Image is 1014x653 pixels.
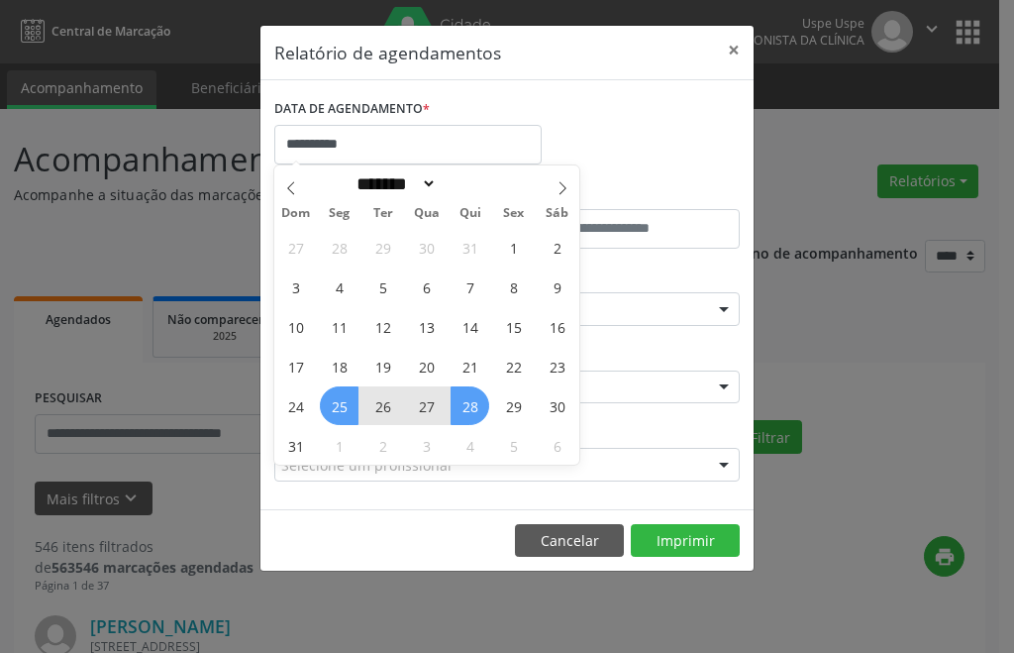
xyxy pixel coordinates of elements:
span: Agosto 13, 2025 [407,307,446,346]
span: Julho 31, 2025 [451,228,489,267]
label: ATÉ [512,178,740,209]
span: Julho 27, 2025 [276,228,315,267]
span: Julho 28, 2025 [320,228,358,267]
span: Setembro 4, 2025 [451,426,489,465]
span: Agosto 16, 2025 [538,307,576,346]
span: Agosto 20, 2025 [407,347,446,385]
span: Setembro 3, 2025 [407,426,446,465]
span: Agosto 11, 2025 [320,307,358,346]
span: Agosto 18, 2025 [320,347,358,385]
button: Imprimir [631,524,740,558]
span: Agosto 17, 2025 [276,347,315,385]
span: Agosto 4, 2025 [320,268,358,306]
span: Setembro 1, 2025 [320,426,358,465]
span: Qui [449,207,492,220]
span: Sáb [536,207,579,220]
select: Month [351,173,438,194]
span: Julho 29, 2025 [363,228,402,267]
span: Agosto 5, 2025 [363,268,402,306]
span: Agosto 6, 2025 [407,268,446,306]
span: Agosto 12, 2025 [363,307,402,346]
span: Agosto 31, 2025 [276,426,315,465]
span: Setembro 6, 2025 [538,426,576,465]
span: Qua [405,207,449,220]
span: Agosto 19, 2025 [363,347,402,385]
span: Agosto 7, 2025 [451,268,489,306]
span: Setembro 2, 2025 [363,426,402,465]
span: Agosto 25, 2025 [320,386,358,425]
span: Dom [274,207,318,220]
span: Agosto 23, 2025 [538,347,576,385]
span: Seg [318,207,361,220]
span: Agosto 22, 2025 [494,347,533,385]
span: Agosto 29, 2025 [494,386,533,425]
span: Agosto 2, 2025 [538,228,576,267]
span: Setembro 5, 2025 [494,426,533,465]
input: Year [437,173,502,194]
span: Agosto 1, 2025 [494,228,533,267]
button: Cancelar [515,524,624,558]
span: Agosto 28, 2025 [451,386,489,425]
span: Agosto 8, 2025 [494,268,533,306]
span: Julho 30, 2025 [407,228,446,267]
span: Agosto 14, 2025 [451,307,489,346]
span: Agosto 30, 2025 [538,386,576,425]
span: Agosto 26, 2025 [363,386,402,425]
h5: Relatório de agendamentos [274,40,501,65]
span: Selecione um profissional [281,455,452,476]
label: DATA DE AGENDAMENTO [274,94,430,125]
span: Sex [492,207,536,220]
span: Agosto 3, 2025 [276,268,315,306]
button: Close [714,26,754,74]
span: Agosto 15, 2025 [494,307,533,346]
span: Agosto 10, 2025 [276,307,315,346]
span: Agosto 27, 2025 [407,386,446,425]
span: Agosto 21, 2025 [451,347,489,385]
span: Agosto 24, 2025 [276,386,315,425]
span: Agosto 9, 2025 [538,268,576,306]
span: Ter [361,207,405,220]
